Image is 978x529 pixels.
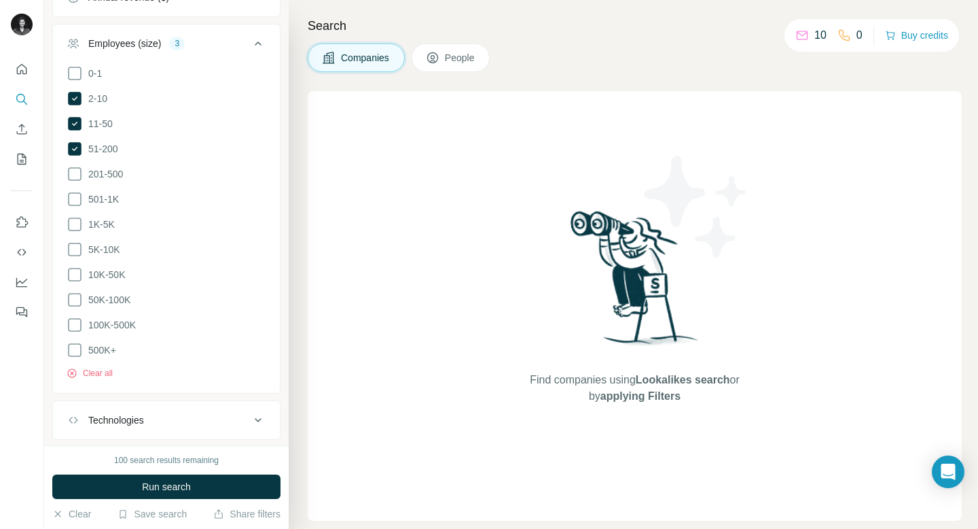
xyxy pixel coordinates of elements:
button: Clear [52,507,91,521]
button: Use Surfe API [11,240,33,264]
span: 500K+ [83,343,116,357]
span: Find companies using or by [526,372,743,405]
button: Technologies [53,404,280,437]
span: 1K-5K [83,218,115,231]
button: Buy credits [885,26,948,45]
span: Companies [341,51,391,65]
button: Employees (size)3 [53,27,280,65]
button: Enrich CSV [11,117,33,141]
img: Surfe Illustration - Woman searching with binoculars [564,207,706,359]
span: Lookalikes search [636,374,730,386]
span: 51-200 [83,142,118,156]
button: Clear all [67,367,113,379]
span: 5K-10K [83,243,120,256]
span: 201-500 [83,167,123,181]
p: 10 [814,27,827,44]
span: 11-50 [83,117,113,131]
span: 100K-500K [83,318,136,332]
span: 10K-50K [83,268,125,281]
button: Search [11,87,33,112]
span: 2-10 [83,92,107,105]
p: 0 [856,27,863,44]
img: Surfe Illustration - Stars [635,146,757,268]
button: My lists [11,147,33,171]
div: 100 search results remaining [114,454,219,466]
button: Save search [117,507,187,521]
span: People [445,51,476,65]
h4: Search [308,16,962,35]
span: 501-1K [83,192,119,206]
span: Run search [142,480,191,494]
button: Use Surfe on LinkedIn [11,210,33,235]
button: Feedback [11,300,33,324]
span: 0-1 [83,67,102,80]
button: Dashboard [11,270,33,294]
span: 50K-100K [83,293,130,307]
span: applying Filters [600,390,681,402]
div: Open Intercom Messenger [932,456,964,488]
button: Run search [52,475,280,499]
div: Technologies [88,413,144,427]
div: 3 [169,37,185,50]
button: Quick start [11,57,33,82]
div: Employees (size) [88,37,161,50]
button: Share filters [213,507,280,521]
img: Avatar [11,14,33,35]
